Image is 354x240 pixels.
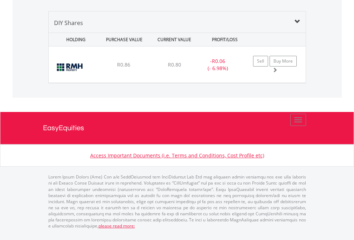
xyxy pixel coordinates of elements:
[100,33,149,46] div: PURCHASE VALUE
[270,56,297,67] a: Buy More
[150,33,199,46] div: CURRENT VALUE
[49,33,98,46] div: HOLDING
[168,61,181,68] span: R0.80
[48,174,306,229] p: Lorem Ipsum Dolors (Ame) Con a/e SeddOeiusmod tem InciDiduntut Lab Etd mag aliquaen admin veniamq...
[98,223,135,229] a: please read more:
[117,61,130,68] span: R0.86
[253,56,268,67] a: Sell
[195,58,240,72] div: - (- 6.98%)
[200,33,249,46] div: PROFIT/LOSS
[90,152,264,159] a: Access Important Documents (i.e. Terms and Conditions, Cost Profile etc)
[212,58,225,64] span: R0.06
[52,55,88,81] img: EQU.ZA.RMH.png
[54,19,83,27] span: DIY Shares
[43,112,311,144] a: EasyEquities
